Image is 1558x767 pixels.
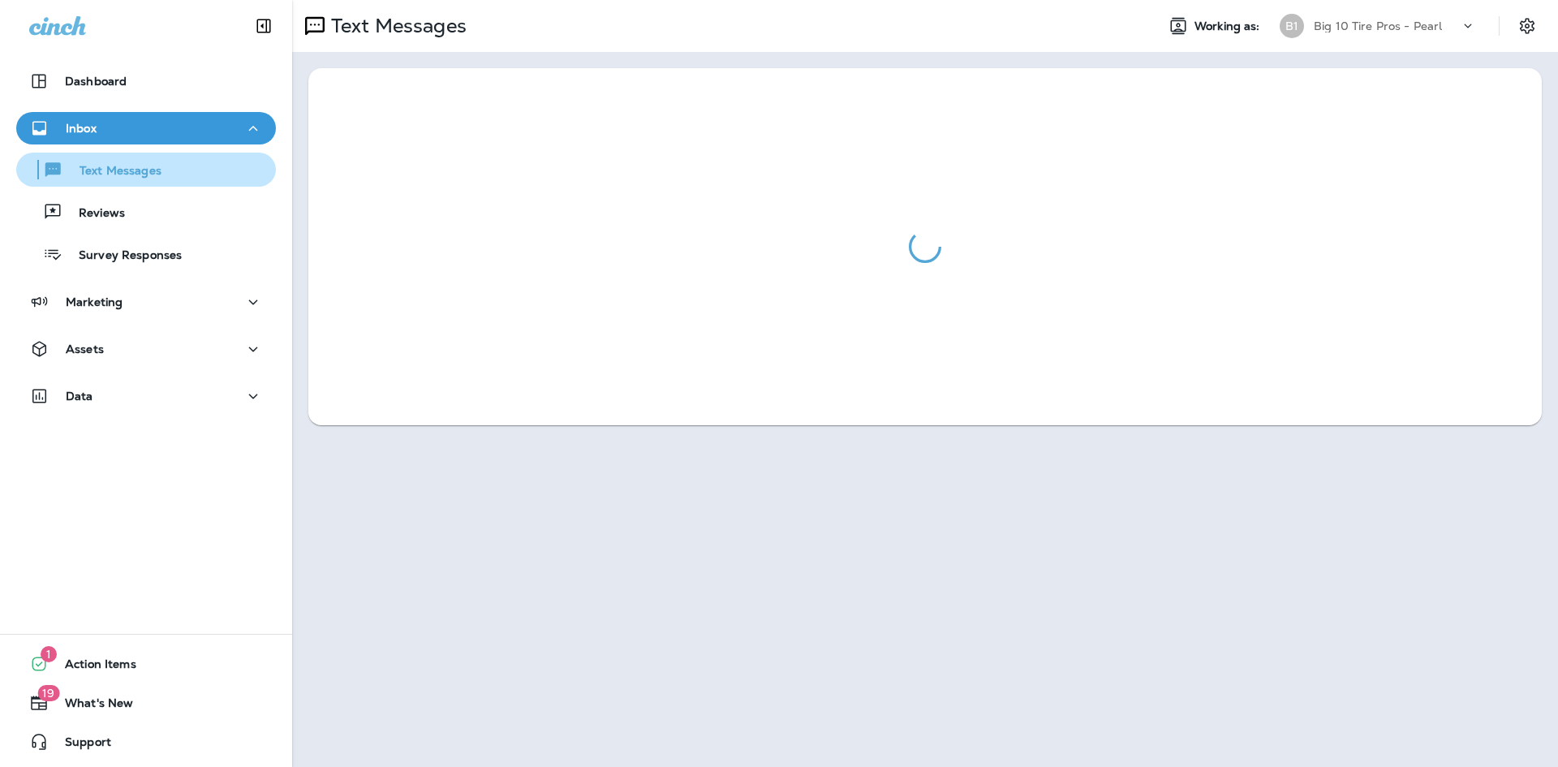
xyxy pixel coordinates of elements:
[16,153,276,187] button: Text Messages
[49,696,133,716] span: What's New
[16,65,276,97] button: Dashboard
[66,295,123,308] p: Marketing
[62,248,182,264] p: Survey Responses
[1314,19,1442,32] p: Big 10 Tire Pros - Pearl
[1280,14,1304,38] div: B1
[66,390,93,403] p: Data
[16,648,276,680] button: 1Action Items
[66,122,97,135] p: Inbox
[1194,19,1263,33] span: Working as:
[16,112,276,144] button: Inbox
[16,237,276,271] button: Survey Responses
[37,685,59,701] span: 19
[16,195,276,229] button: Reviews
[49,735,111,755] span: Support
[241,10,286,42] button: Collapse Sidebar
[1513,11,1542,41] button: Settings
[65,75,127,88] p: Dashboard
[41,646,57,662] span: 1
[16,687,276,719] button: 19What's New
[16,380,276,412] button: Data
[63,164,161,179] p: Text Messages
[62,206,125,222] p: Reviews
[16,726,276,758] button: Support
[66,343,104,355] p: Assets
[16,333,276,365] button: Assets
[16,286,276,318] button: Marketing
[49,657,136,677] span: Action Items
[325,14,467,38] p: Text Messages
